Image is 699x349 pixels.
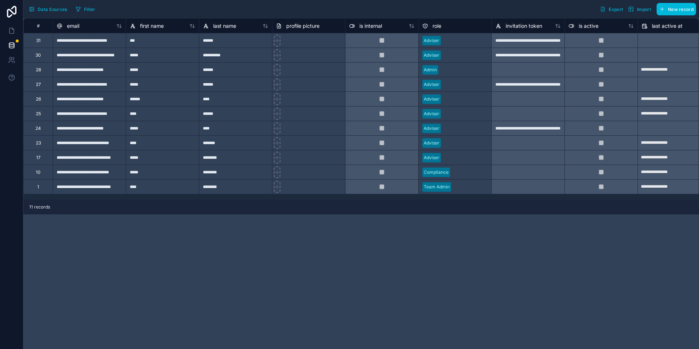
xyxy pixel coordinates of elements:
[286,22,320,30] span: profile picture
[424,67,437,73] div: Admin
[424,140,439,146] div: Adviser
[637,7,651,12] span: Import
[67,22,79,30] span: email
[36,111,41,117] div: 25
[597,3,626,15] button: Export
[424,154,439,161] div: Adviser
[36,169,41,175] div: 10
[424,110,439,117] div: Adviser
[359,22,382,30] span: is internal
[36,96,41,102] div: 26
[432,22,441,30] span: role
[424,184,450,190] div: Team Admin
[424,52,439,59] div: Adviser
[424,37,439,44] div: Adviser
[140,22,164,30] span: first name
[36,38,41,44] div: 31
[26,3,70,15] button: Data Sources
[29,23,47,29] div: #
[579,22,598,30] span: is active
[29,204,50,210] span: 11 records
[213,22,236,30] span: last name
[652,22,683,30] span: last active at
[36,67,41,73] div: 28
[36,140,41,146] div: 23
[668,7,694,12] span: New record
[35,52,41,58] div: 30
[424,169,449,176] div: Compliance
[424,96,439,102] div: Adviser
[73,4,98,15] button: Filter
[38,7,67,12] span: Data Sources
[36,155,41,161] div: 17
[626,3,654,15] button: Import
[35,125,41,131] div: 24
[609,7,623,12] span: Export
[424,125,439,132] div: Adviser
[36,82,41,87] div: 27
[424,81,439,88] div: Adviser
[84,7,95,12] span: Filter
[657,3,696,15] button: New record
[37,184,39,190] div: 1
[654,3,696,15] a: New record
[506,22,542,30] span: invitation token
